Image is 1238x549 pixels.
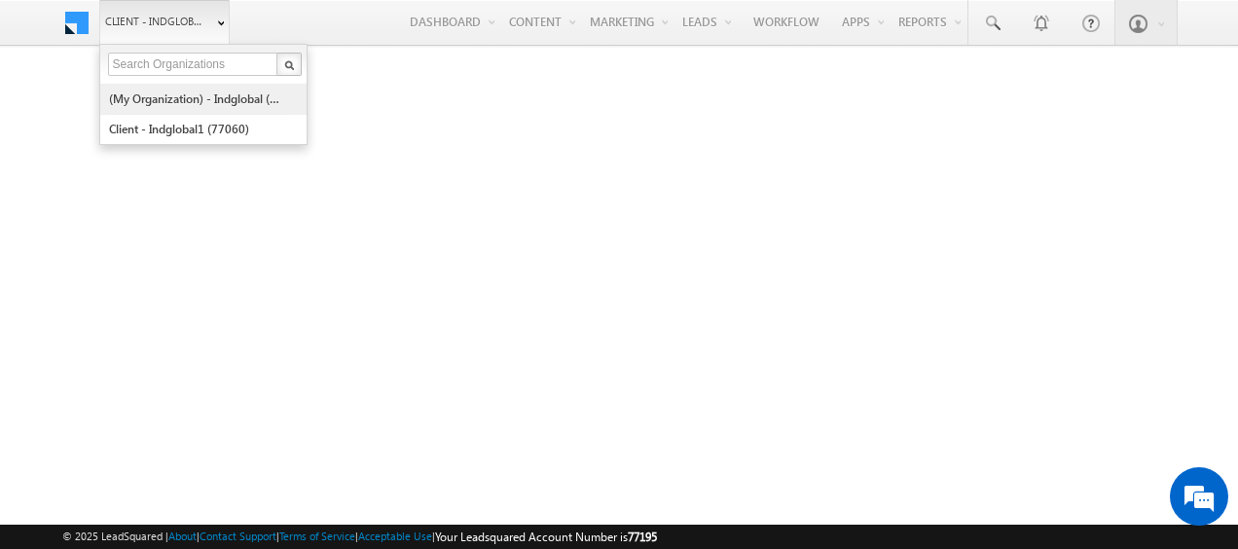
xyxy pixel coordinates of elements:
span: Client - indglobal2 (77195) [105,12,207,31]
textarea: Type your message and hit 'Enter' [25,180,355,405]
div: Minimize live chat window [319,10,366,56]
span: © 2025 LeadSquared | | | | | [62,528,657,546]
a: Contact Support [200,530,276,542]
a: Client - indglobal1 (77060) [108,114,286,144]
span: 77195 [628,530,657,544]
img: d_60004797649_company_0_60004797649 [33,102,82,128]
a: Acceptable Use [358,530,432,542]
a: Terms of Service [279,530,355,542]
em: Start Chat [265,421,353,447]
input: Search Organizations [108,53,279,76]
span: Your Leadsquared Account Number is [435,530,657,544]
div: Chat with us now [101,102,327,128]
img: Search [284,60,294,70]
a: About [168,530,197,542]
a: (My Organization) - indglobal (48060) [108,84,286,114]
